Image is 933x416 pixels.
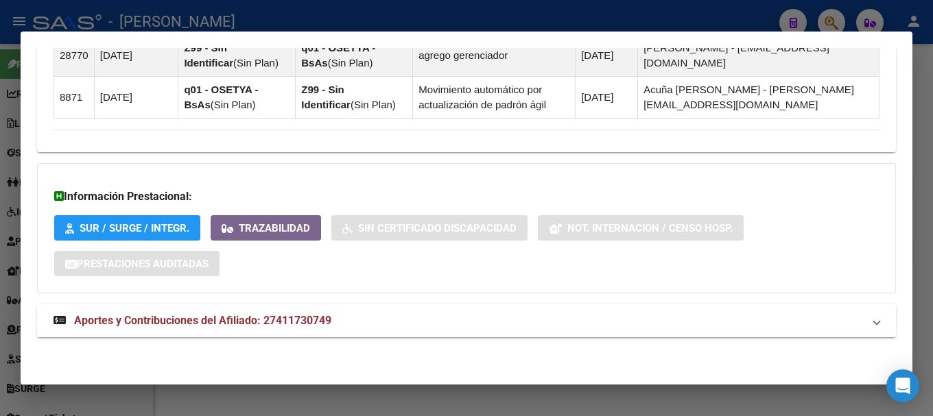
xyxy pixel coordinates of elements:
h3: Información Prestacional: [54,188,879,205]
span: Trazabilidad [239,222,310,234]
td: 28770 [54,34,95,76]
span: Aportes y Contribuciones del Afiliado: 27411730749 [74,314,331,327]
td: [DATE] [576,34,638,76]
span: Sin Plan [214,99,252,110]
td: ( ) [296,76,413,118]
span: Sin Plan [331,57,370,69]
td: agrego gerenciador [413,34,576,76]
strong: q01 - OSETYA - BsAs [301,42,375,69]
span: SUR / SURGE / INTEGR. [80,222,189,234]
strong: Z99 - Sin Identificar [184,42,233,69]
strong: Z99 - Sin Identificar [301,84,351,110]
td: ( ) [296,34,413,76]
span: Sin Certificado Discapacidad [358,222,517,234]
span: Prestaciones Auditadas [77,258,209,270]
div: Open Intercom Messenger [886,369,919,402]
button: Prestaciones Auditadas [54,251,220,276]
td: [DATE] [94,76,178,118]
td: Movimiento automático por actualización de padrón ágil [413,76,576,118]
mat-expansion-panel-header: Aportes y Contribuciones del Afiliado: 27411730749 [37,304,896,337]
td: [DATE] [576,76,638,118]
td: [DATE] [94,34,178,76]
button: Sin Certificado Discapacidad [331,215,528,241]
span: Not. Internacion / Censo Hosp. [567,222,733,234]
td: Acuña [PERSON_NAME] - [PERSON_NAME][EMAIL_ADDRESS][DOMAIN_NAME] [638,76,879,118]
strong: q01 - OSETYA - BsAs [184,84,258,110]
td: 8871 [54,76,95,118]
span: Sin Plan [237,57,275,69]
button: SUR / SURGE / INTEGR. [54,215,200,241]
button: Not. Internacion / Censo Hosp. [538,215,744,241]
td: ( ) [178,34,296,76]
td: ( ) [178,76,296,118]
td: [PERSON_NAME] - [EMAIL_ADDRESS][DOMAIN_NAME] [638,34,879,76]
button: Trazabilidad [211,215,321,241]
span: Sin Plan [354,99,392,110]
